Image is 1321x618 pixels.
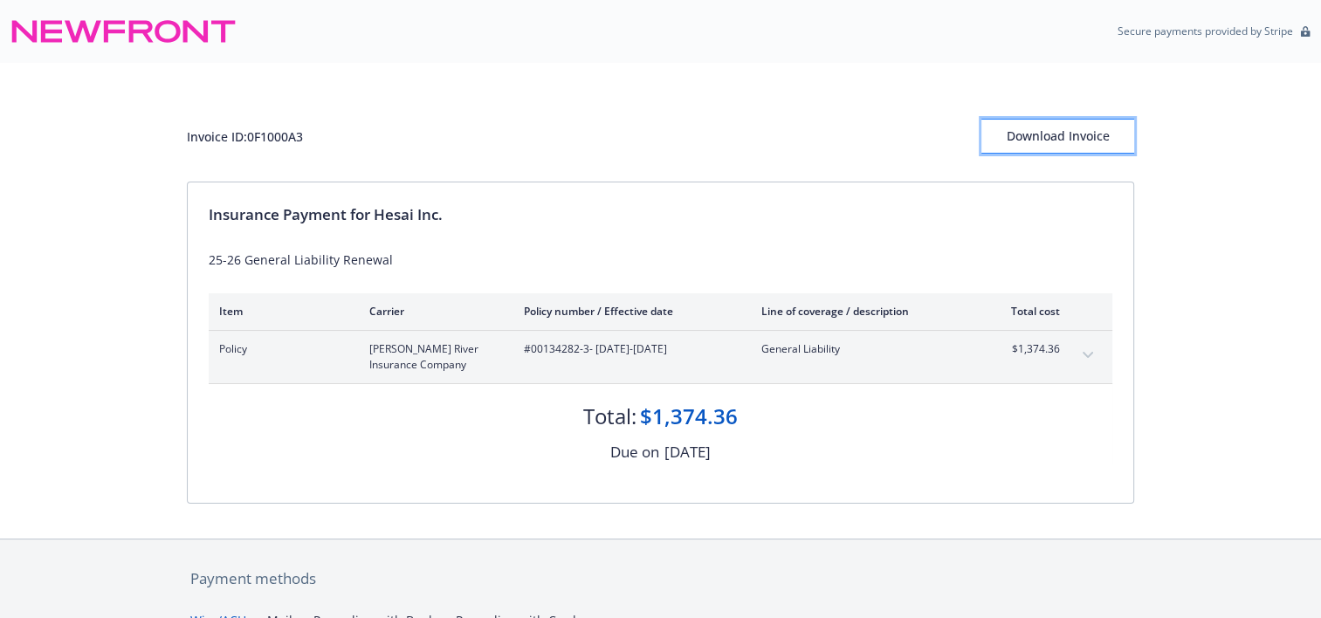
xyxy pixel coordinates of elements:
div: [DATE] [664,441,711,463]
div: Item [219,304,341,319]
div: Policy number / Effective date [524,304,733,319]
div: Download Invoice [981,120,1134,153]
span: General Liability [761,341,967,357]
div: Policy[PERSON_NAME] River Insurance Company#00134282-3- [DATE]-[DATE]General Liability$1,374.36ex... [209,331,1112,383]
div: Total: [583,402,636,431]
div: Carrier [369,304,496,319]
span: [PERSON_NAME] River Insurance Company [369,341,496,373]
button: expand content [1074,341,1102,369]
div: Total cost [994,304,1060,319]
div: Due on [610,441,659,463]
div: Payment methods [190,567,1131,590]
div: Insurance Payment for Hesai Inc. [209,203,1112,226]
div: 25-26 General Liability Renewal [209,251,1112,269]
button: Download Invoice [981,119,1134,154]
div: Line of coverage / description [761,304,967,319]
div: $1,374.36 [640,402,738,431]
span: #00134282-3 - [DATE]-[DATE] [524,341,733,357]
div: Invoice ID: 0F1000A3 [187,127,303,146]
span: Policy [219,341,341,357]
p: Secure payments provided by Stripe [1118,24,1293,38]
span: $1,374.36 [994,341,1060,357]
